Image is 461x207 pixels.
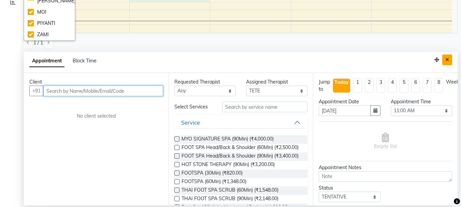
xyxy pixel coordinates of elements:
[43,86,163,96] input: Search by Name/Mobile/Email/Code
[182,144,299,152] span: FOOT SPA Head/Back & Shoulder (60Min) (₹2,500.00)
[411,78,420,93] li: 6
[46,113,147,120] div: No client selected
[319,98,380,105] div: Appointment Date
[365,78,374,93] li: 2
[182,152,299,161] span: FOOT SPA Head/Back & Shoulder (90Min) (₹3,400.00)
[391,98,452,105] div: Appointment Time
[434,78,443,93] li: 8
[442,55,452,65] button: Close
[423,78,432,93] li: 7
[334,79,349,86] div: Today
[319,164,452,171] div: Appointment Notes
[374,133,397,150] span: Empty list
[182,187,278,195] span: THAI FOOT SPA SCRUB (60Min) (₹1,548.00)
[388,78,397,93] li: 4
[28,31,71,38] div: ZAMI
[319,184,380,192] div: Status
[29,55,64,67] span: Appointment
[182,178,246,187] span: FOOTSPA (60Min) (₹1,348.00)
[353,78,362,93] li: 1
[182,195,278,204] span: THAI FOOT SPA SCRUB (90Min) (₹2,148.00)
[376,78,385,93] li: 3
[182,169,243,178] span: FOOTSPA (30Min) (₹820.00)
[33,39,43,46] span: 1 / 1
[182,135,274,144] span: MYO SIGNATURE SPA (90Min) (₹4,000.00)
[181,118,200,127] div: Service
[182,161,275,169] span: HOT STONE THERAPY (90Min) (₹3,200.00)
[246,78,307,86] div: Assigned Therapist
[169,103,217,110] div: Select Services
[29,86,44,96] button: +91
[222,102,307,112] input: Search by service name
[28,9,71,16] div: MOI
[73,58,97,64] span: Block Time
[174,78,236,86] div: Requested Therapist
[400,78,408,93] li: 5
[29,78,163,86] div: Client
[319,78,330,93] div: Jump to
[28,20,71,27] div: PIYANTI
[319,105,370,116] input: yyyy-mm-dd
[177,116,305,129] button: Service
